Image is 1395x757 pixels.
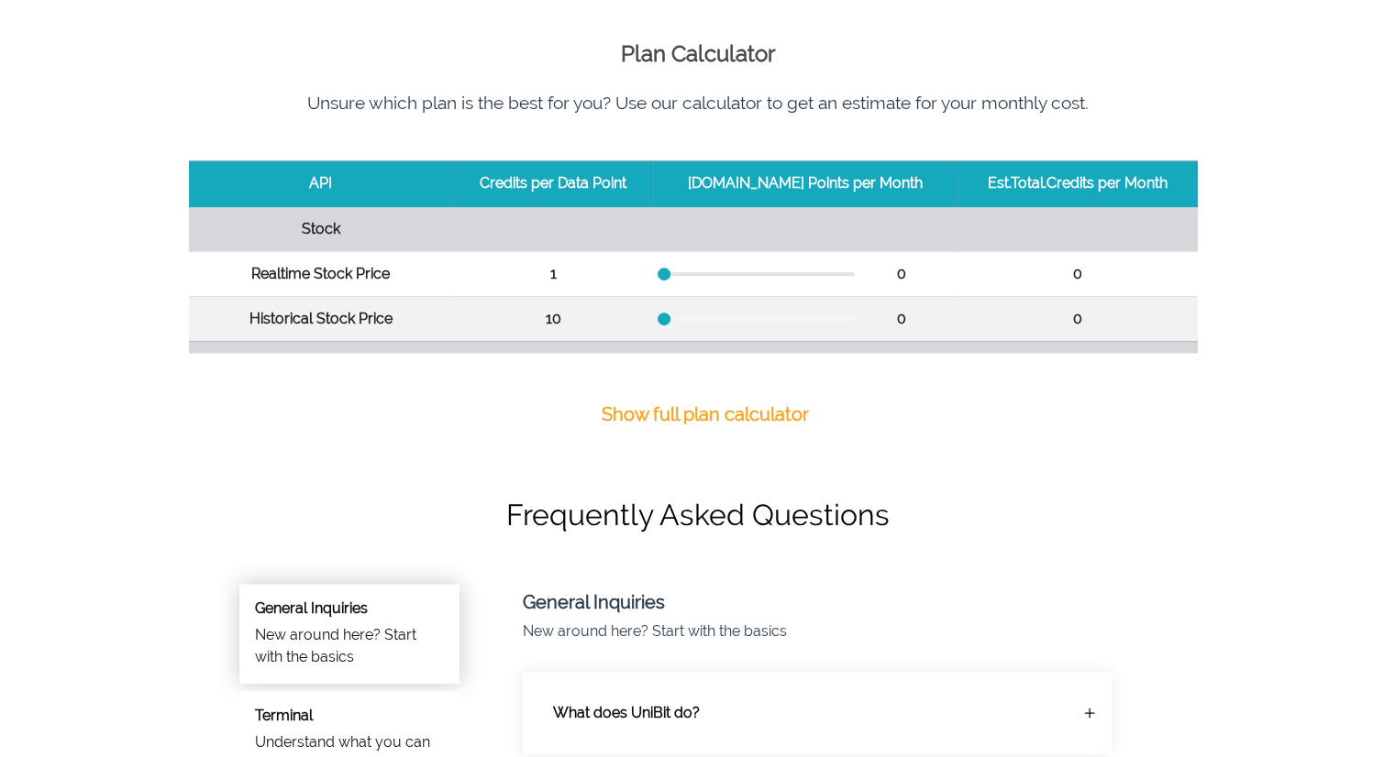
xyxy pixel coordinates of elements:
[855,263,947,285] div: 0
[189,251,453,296] th: Realtime Stock Price
[1017,417,1384,676] iframe: Drift Widget Chat Window
[255,599,444,617] h6: General Inquiries
[453,251,653,296] td: 1
[189,41,1207,68] h1: Plan Calculator
[538,687,1068,739] p: What does UniBit do?
[189,341,453,386] th: Fundamentals
[602,400,809,428] p: Show full plan calculator
[189,206,453,252] th: Stock
[255,624,444,668] p: New around here? Start with the basics
[592,391,818,437] a: Show full plan calculator
[189,160,453,206] th: API
[453,160,653,206] th: Credits per Data Point
[453,296,653,341] td: 10
[855,308,947,330] div: 0
[189,498,1207,532] h1: Frequently Asked Questions
[653,160,958,206] th: [DOMAIN_NAME] Points per Month
[958,251,1197,296] td: 0
[1303,665,1373,735] iframe: Drift Widget Chat Controller
[189,90,1207,116] p: Unsure which plan is the best for you? Use our calculator to get an estimate for your monthly cost.
[958,160,1197,206] th: Est.Total.Credits per Month
[523,620,1164,642] p: New around here? Start with the basics
[255,707,444,724] h6: Terminal
[523,591,1164,613] h5: General Inquiries
[189,296,453,341] th: Historical Stock Price
[958,296,1197,341] td: 0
